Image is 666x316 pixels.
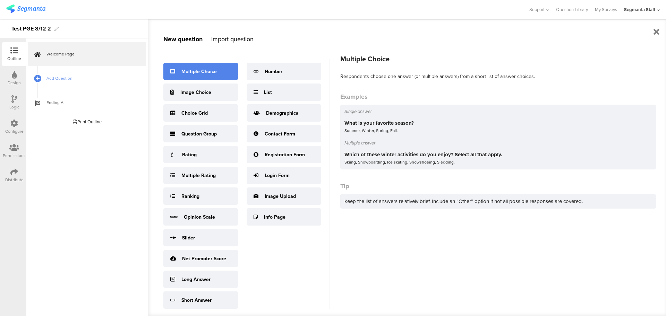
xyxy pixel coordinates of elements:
[181,68,217,75] div: Multiple Choice
[28,42,146,66] a: Welcome Page
[181,297,212,304] div: Short Answer
[163,35,203,44] div: New question
[265,172,290,179] div: Login Form
[340,54,656,64] div: Multiple Choice
[265,68,282,75] div: Number
[181,109,208,117] div: Choice Grid
[3,152,26,159] div: Permissions
[28,90,146,115] a: Ending A
[46,75,135,82] span: Add Question
[182,234,195,242] div: Slider
[344,108,652,115] div: Single answer
[11,23,51,34] div: Test PGE 8/12 2
[46,51,135,58] span: Welcome Page
[344,119,652,127] div: What is your favorite season?
[182,151,197,158] div: Rating
[181,193,199,200] div: Ranking
[181,172,216,179] div: Multiple Rating
[184,213,215,221] div: Opinion Scale
[265,130,295,138] div: Contact Form
[46,99,135,106] span: Ending A
[5,128,24,134] div: Configure
[344,140,652,146] div: Multiple answer
[266,109,298,117] div: Demographics
[340,182,656,191] div: Tip
[5,177,24,183] div: Distribute
[529,6,545,13] span: Support
[7,55,21,62] div: Outline
[265,193,296,200] div: Image Upload
[180,89,211,96] div: Image Choice
[6,5,45,13] img: segmanta logo
[340,73,656,80] div: Respondents choose one answer (or multiple answers) from a short list of answer choices.
[181,130,217,138] div: Question Group
[211,35,254,44] div: Import question
[265,151,305,158] div: Registration Form
[264,213,285,221] div: Info Page
[8,80,21,86] div: Design
[344,158,652,166] div: Skiing, Snowboarding, Ice skating, Snowshoeing, Sledding.
[344,151,652,158] div: Which of these winter activities do you enjoy? Select all that apply.
[624,6,655,13] div: Segmanta Staff
[9,104,19,110] div: Logic
[344,127,652,134] div: Summer, Winter, Spring, Fall.
[73,119,102,125] div: Print Outline
[264,89,272,96] div: List
[340,194,656,209] div: Keep the list of answers relatively brief. Include an “Other” option if not all possible response...
[182,255,226,262] div: Net Promoter Score
[181,276,211,283] div: Long Answer
[340,92,656,101] div: Examples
